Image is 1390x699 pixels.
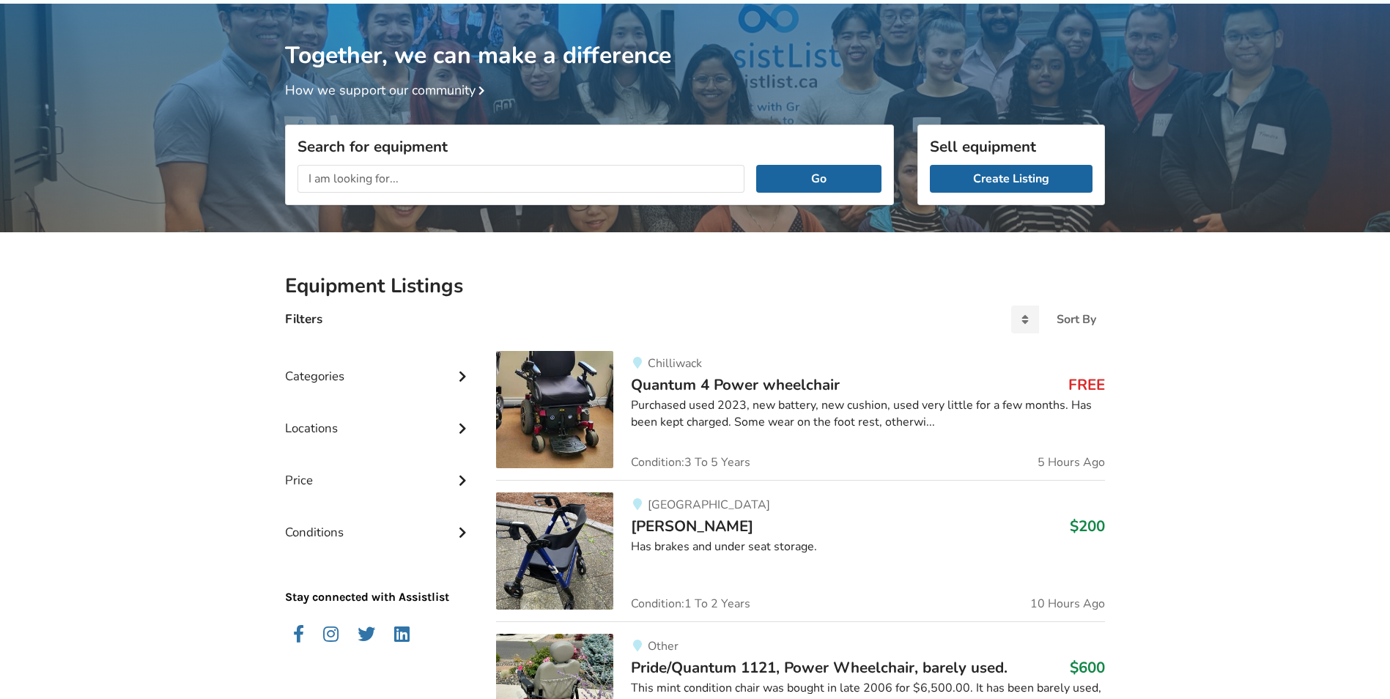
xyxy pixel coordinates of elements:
[756,165,881,193] button: Go
[285,495,473,547] div: Conditions
[285,273,1105,299] h2: Equipment Listings
[631,657,1008,678] span: Pride/Quantum 1121, Power Wheelchair, barely used.
[297,137,881,156] h3: Search for equipment
[1070,517,1105,536] h3: $200
[631,539,1105,555] div: Has brakes and under seat storage.
[631,397,1105,431] div: Purchased used 2023, new battery, new cushion, used very little for a few months. Has been kept c...
[1057,314,1096,325] div: Sort By
[285,548,473,606] p: Stay connected with Assistlist
[631,598,750,610] span: Condition: 1 To 2 Years
[496,492,613,610] img: mobility-walker
[285,391,473,443] div: Locations
[285,311,322,328] h4: Filters
[285,81,490,99] a: How we support our community
[930,137,1093,156] h3: Sell equipment
[930,165,1093,193] a: Create Listing
[285,339,473,391] div: Categories
[1070,658,1105,677] h3: $600
[648,355,702,371] span: Chilliwack
[648,638,679,654] span: Other
[631,516,753,536] span: [PERSON_NAME]
[496,351,1105,480] a: mobility-quantum 4 power wheelchairChilliwackQuantum 4 Power wheelchairFREEPurchased used 2023, n...
[496,480,1105,621] a: mobility-walker[GEOGRAPHIC_DATA][PERSON_NAME]$200Has brakes and under seat storage.Condition:1 To...
[285,4,1105,70] h1: Together, we can make a difference
[1030,598,1105,610] span: 10 Hours Ago
[1068,375,1105,394] h3: FREE
[285,443,473,495] div: Price
[648,497,770,513] span: [GEOGRAPHIC_DATA]
[631,374,840,395] span: Quantum 4 Power wheelchair
[631,456,750,468] span: Condition: 3 To 5 Years
[1038,456,1105,468] span: 5 Hours Ago
[496,351,613,468] img: mobility-quantum 4 power wheelchair
[297,165,744,193] input: I am looking for...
